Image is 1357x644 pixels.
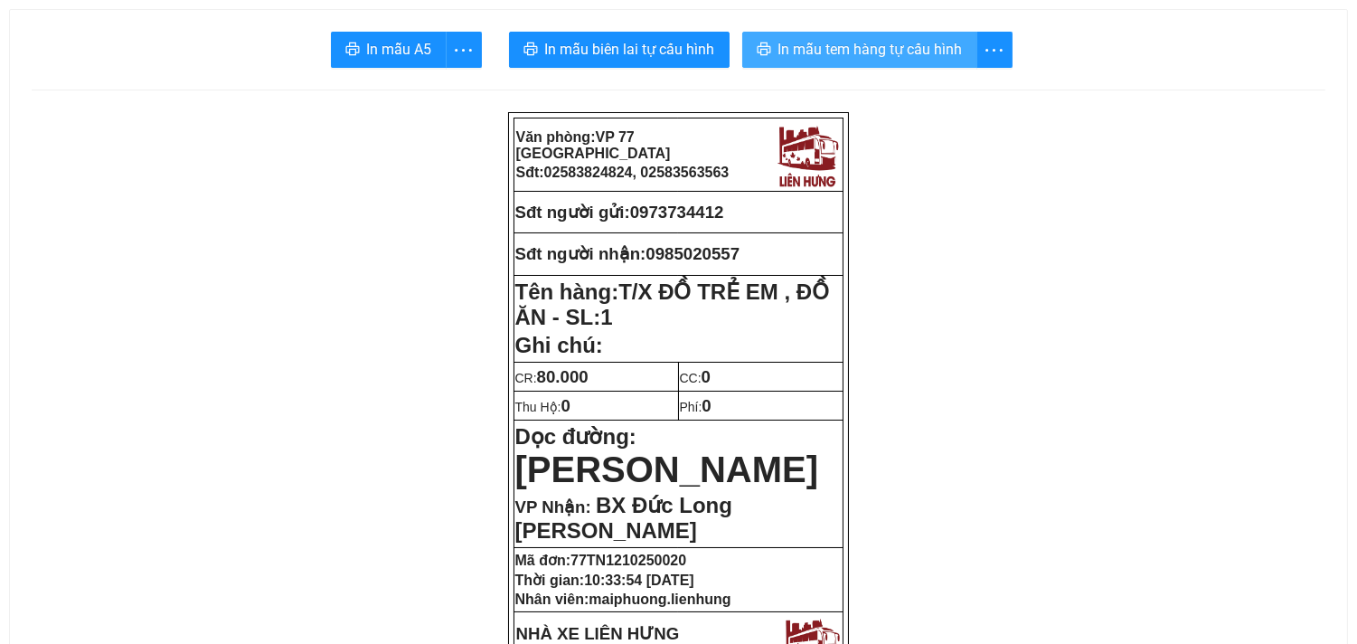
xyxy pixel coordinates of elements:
button: printerIn mẫu A5 [331,32,447,68]
strong: Sđt người gửi: [515,203,630,222]
span: 0 [702,396,711,415]
strong: Mã đơn: [515,553,687,568]
span: printer [757,42,771,59]
strong: Dọc đường: [515,424,819,487]
span: In mẫu biên lai tự cấu hình [545,38,715,61]
span: In mẫu tem hàng tự cấu hình [778,38,963,61]
img: logo [194,13,265,88]
strong: Thời gian: [515,573,694,588]
strong: Văn phòng: [516,129,671,161]
strong: Người gửi: [6,128,65,142]
span: 0 [702,367,711,386]
span: 0973734412 [182,128,249,142]
span: In mẫu A5 [367,38,432,61]
strong: Sđt: [516,165,730,180]
span: T/X ĐỒ TRẺ EM , ĐỒ ĂN - SL: [515,279,830,329]
button: printerIn mẫu tem hàng tự cấu hình [742,32,977,68]
span: 02583824824, 02583563563 [544,165,730,180]
img: logo [773,120,842,189]
strong: Nhà xe Liên Hưng [6,9,149,28]
span: [PERSON_NAME] [515,450,819,489]
strong: Tên hàng: [515,279,830,329]
span: 77TN1210250020 [570,553,686,568]
button: more [446,32,482,68]
span: maiphuong.lienhung [589,592,730,607]
span: more [447,39,481,62]
span: Ghi chú: [515,333,603,357]
span: printer [523,42,538,59]
span: 10:33:54 [DATE] [584,573,694,588]
span: printer [345,42,360,59]
span: BX Đức Long [PERSON_NAME] [515,493,732,543]
span: CC: [680,371,711,385]
span: VP 77 [GEOGRAPHIC_DATA] [516,129,671,161]
span: VP Nhận: [515,497,591,516]
strong: Nhân viên: [515,592,731,607]
span: 0973734412 [630,203,724,222]
span: 0985020557 [646,244,740,263]
span: CR: [515,371,589,385]
span: more [977,39,1012,62]
span: 1 [600,305,612,329]
button: more [976,32,1013,68]
strong: Phiếu gửi hàng [74,98,197,117]
span: 80.000 [537,367,589,386]
span: 0 [561,396,570,415]
strong: SĐT gửi: [132,128,249,142]
span: Thu Hộ: [515,400,570,414]
button: printerIn mẫu biên lai tự cấu hình [509,32,730,68]
strong: VP: 77 [GEOGRAPHIC_DATA], [GEOGRAPHIC_DATA] [6,32,192,90]
span: Phí: [680,400,711,414]
strong: NHÀ XE LIÊN HƯNG [516,624,680,643]
strong: Sđt người nhận: [515,244,646,263]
